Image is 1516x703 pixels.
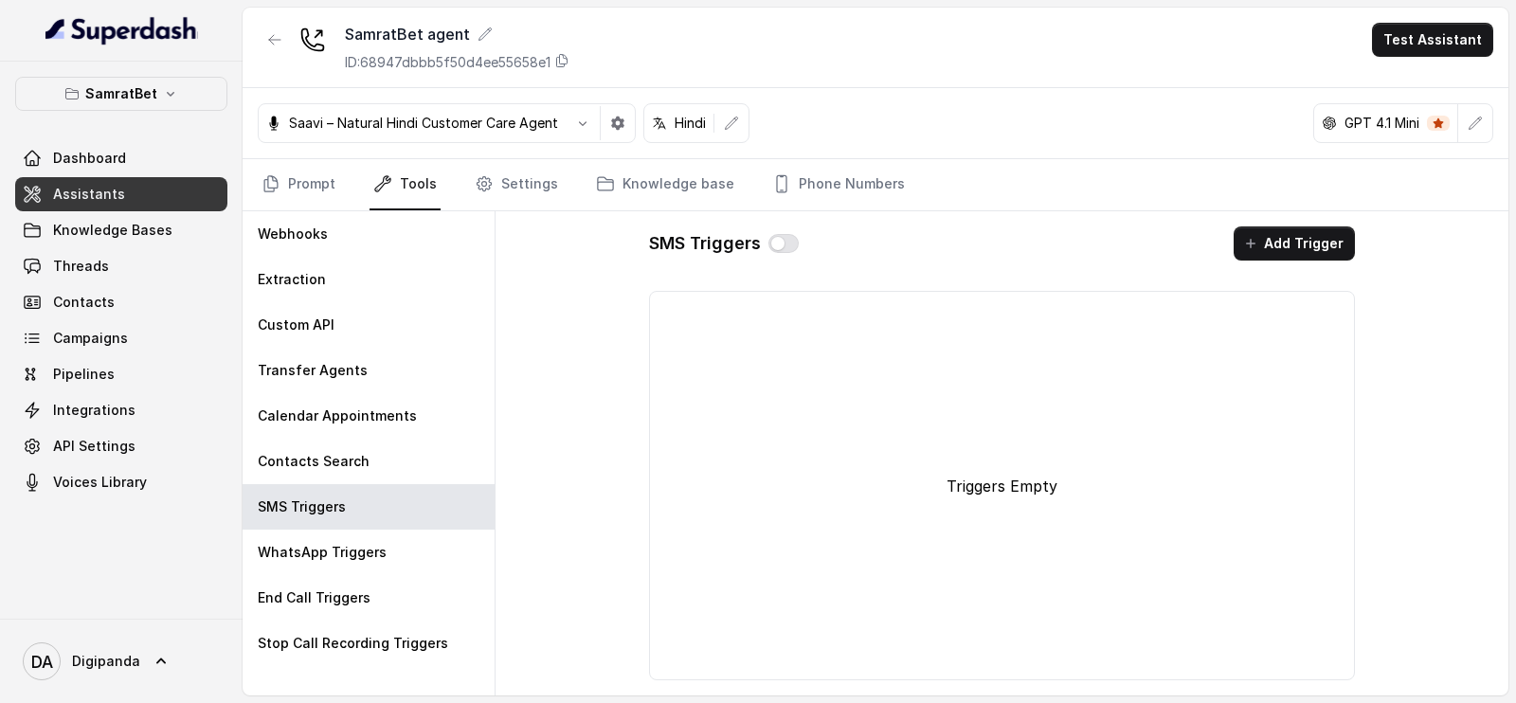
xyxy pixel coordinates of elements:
[345,23,569,45] div: SamratBet agent
[53,365,115,384] span: Pipelines
[15,141,227,175] a: Dashboard
[258,497,346,516] p: SMS Triggers
[1372,23,1493,57] button: Test Assistant
[15,465,227,499] a: Voices Library
[53,293,115,312] span: Contacts
[72,652,140,671] span: Digipanda
[258,543,387,562] p: WhatsApp Triggers
[592,159,738,210] a: Knowledge base
[53,329,128,348] span: Campaigns
[15,249,227,283] a: Threads
[345,53,550,72] p: ID: 68947dbbb5f50d4ee55658e1
[31,652,53,672] text: DA
[53,221,172,240] span: Knowledge Bases
[258,159,1493,210] nav: Tabs
[15,429,227,463] a: API Settings
[15,213,227,247] a: Knowledge Bases
[53,401,135,420] span: Integrations
[675,114,706,133] p: Hindi
[258,361,368,380] p: Transfer Agents
[289,114,558,133] p: Saavi – Natural Hindi Customer Care Agent
[471,159,562,210] a: Settings
[45,15,198,45] img: light.svg
[768,159,909,210] a: Phone Numbers
[1345,114,1419,133] p: GPT 4.1 Mini
[258,588,370,607] p: End Call Triggers
[649,228,761,259] h1: SMS Triggers
[258,406,417,425] p: Calendar Appointments
[258,634,448,653] p: Stop Call Recording Triggers
[53,257,109,276] span: Threads
[1234,226,1355,261] button: Add Trigger
[53,185,125,204] span: Assistants
[85,82,157,105] p: SamratBet
[370,159,441,210] a: Tools
[53,437,135,456] span: API Settings
[53,473,147,492] span: Voices Library
[947,475,1057,497] p: Triggers Empty
[15,635,227,688] a: Digipanda
[258,270,326,289] p: Extraction
[53,149,126,168] span: Dashboard
[258,452,370,471] p: Contacts Search
[1322,116,1337,131] svg: openai logo
[15,285,227,319] a: Contacts
[258,159,339,210] a: Prompt
[15,357,227,391] a: Pipelines
[15,77,227,111] button: SamratBet
[258,225,328,243] p: Webhooks
[15,321,227,355] a: Campaigns
[258,315,334,334] p: Custom API
[15,177,227,211] a: Assistants
[15,393,227,427] a: Integrations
